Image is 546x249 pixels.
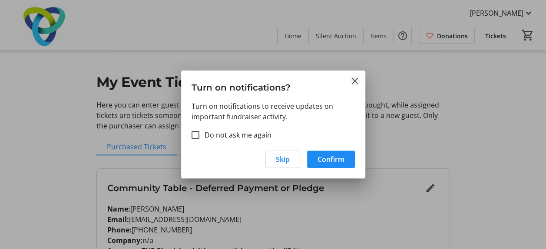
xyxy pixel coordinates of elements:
[276,154,290,165] span: Skip
[350,76,360,86] button: Close
[199,130,271,140] label: Do not ask me again
[318,154,344,165] span: Confirm
[192,101,355,122] p: Turn on notifications to receive updates on important fundraiser activity.
[181,71,365,101] h3: Turn on notifications?
[265,151,300,168] button: Skip
[307,151,355,168] button: Confirm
